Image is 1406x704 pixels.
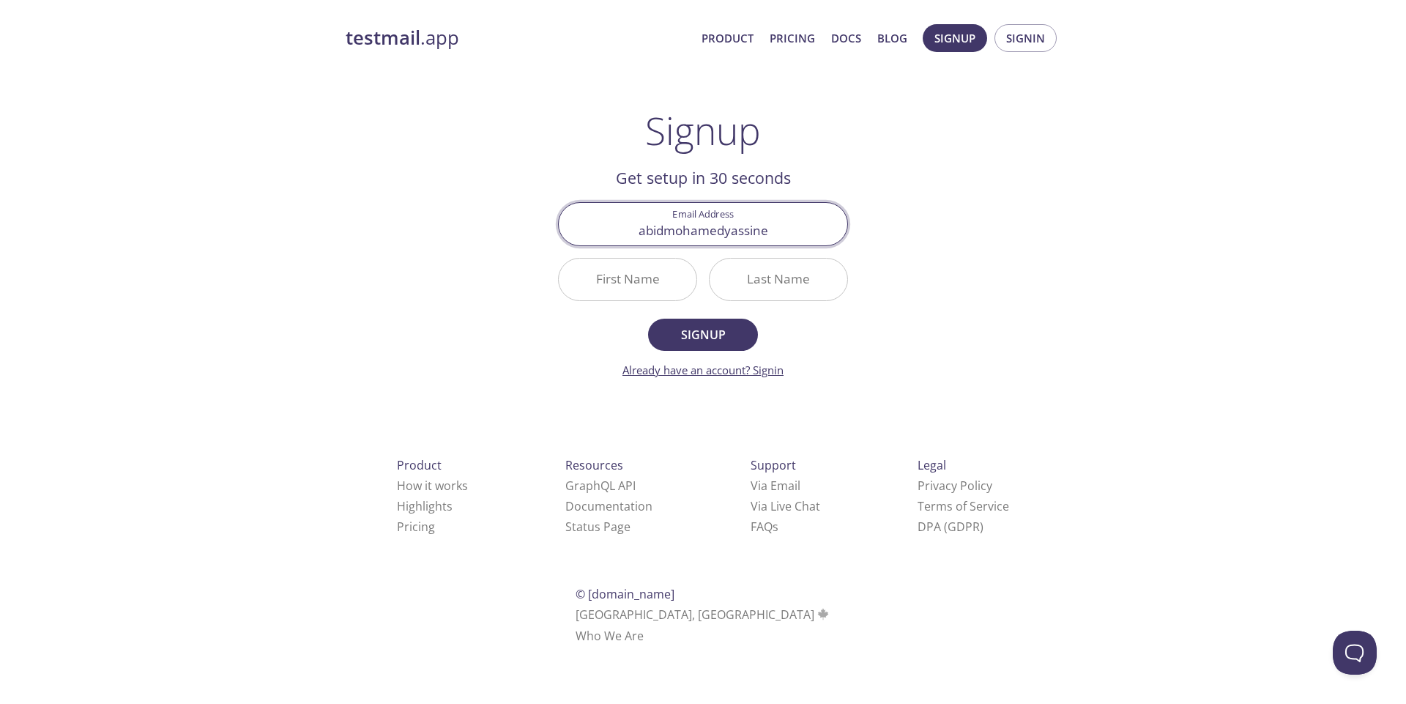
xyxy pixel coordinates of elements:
[565,457,623,473] span: Resources
[576,628,644,644] a: Who We Are
[702,29,754,48] a: Product
[397,498,453,514] a: Highlights
[770,29,815,48] a: Pricing
[877,29,907,48] a: Blog
[664,325,742,345] span: Signup
[565,519,631,535] a: Status Page
[994,24,1057,52] button: Signin
[1333,631,1377,675] iframe: Help Scout Beacon - Open
[831,29,861,48] a: Docs
[934,29,975,48] span: Signup
[397,519,435,535] a: Pricing
[576,586,674,602] span: © [DOMAIN_NAME]
[918,457,946,473] span: Legal
[1006,29,1045,48] span: Signin
[918,498,1009,514] a: Terms of Service
[645,108,761,152] h1: Signup
[923,24,987,52] button: Signup
[751,478,800,494] a: Via Email
[751,498,820,514] a: Via Live Chat
[622,363,784,377] a: Already have an account? Signin
[576,607,831,623] span: [GEOGRAPHIC_DATA], [GEOGRAPHIC_DATA]
[397,478,468,494] a: How it works
[565,478,636,494] a: GraphQL API
[918,519,983,535] a: DPA (GDPR)
[346,25,420,51] strong: testmail
[773,519,778,535] span: s
[648,319,758,351] button: Signup
[918,478,992,494] a: Privacy Policy
[346,26,690,51] a: testmail.app
[565,498,652,514] a: Documentation
[751,519,778,535] a: FAQ
[397,457,442,473] span: Product
[558,166,848,190] h2: Get setup in 30 seconds
[751,457,796,473] span: Support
